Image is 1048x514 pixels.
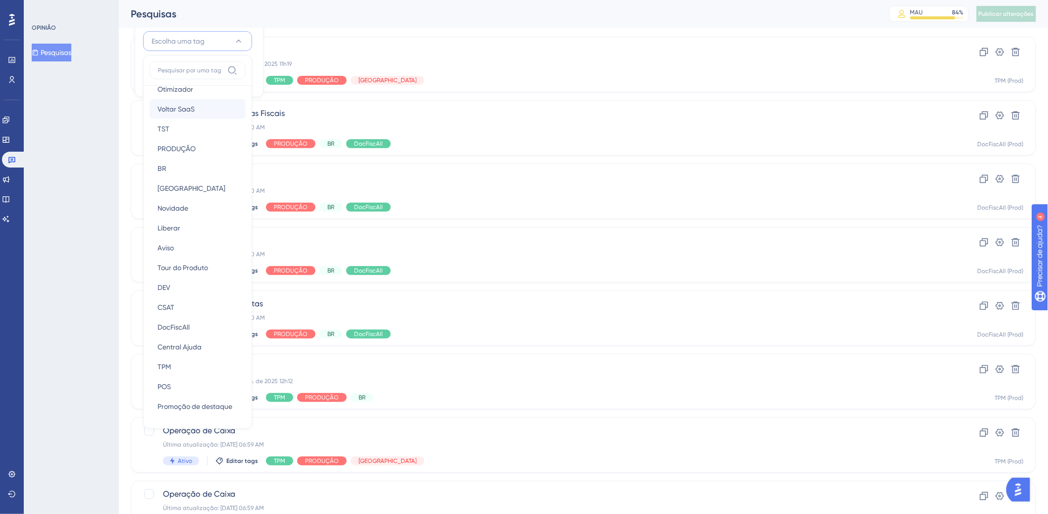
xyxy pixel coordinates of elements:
button: POS [150,377,246,397]
font: Última atualização: [DATE] 06:59 AM [163,441,264,448]
button: DEV [150,278,246,297]
font: POS [157,383,171,391]
font: PRODUÇÃO [305,77,339,84]
font: Voltar SaaS [157,105,195,113]
font: DocFiscAll (Prod) [978,141,1024,148]
font: % [959,9,964,16]
font: DocFiscAll (Prod) [978,268,1024,275]
font: OPINIÃO [32,24,56,31]
font: [GEOGRAPHIC_DATA] [157,184,225,192]
iframe: Iniciador do Assistente de IA do UserGuiding [1006,475,1036,505]
font: DocFiscAll (Prod) [978,331,1024,338]
button: TST [150,119,246,139]
font: PRODUÇÃO [274,331,308,338]
font: Última atualização: [DATE] 06:59 AM [163,505,264,512]
font: DocFiscAll [354,267,383,274]
font: Editar tags [226,457,258,464]
font: PRODUÇÃO [274,267,308,274]
font: DocFiscAll [354,204,383,211]
font: BR [327,267,334,274]
font: BR [327,140,334,147]
font: [GEOGRAPHIC_DATA] [359,457,417,464]
font: Aviso [157,244,174,252]
font: 84 [952,9,959,16]
button: Tour do Produto [150,258,246,278]
button: CSAT [150,297,246,317]
font: TPM (Prod) [995,77,1024,84]
button: Central Ajuda [150,337,246,357]
button: Pesquisas [32,44,71,61]
font: Publicar alterações [979,10,1034,17]
font: TPM [274,457,285,464]
button: DocFiscAll [150,317,246,337]
button: TPM [150,357,246,377]
font: TPM [274,77,285,84]
font: Operação de Caixa [163,426,235,435]
button: Aviso [150,238,246,258]
font: [GEOGRAPHIC_DATA] [359,77,417,84]
font: DocFiscAll (Prod) [978,204,1024,211]
button: PRODUÇÃO [150,139,246,159]
font: CSAT [157,303,174,311]
font: MAU [910,9,923,16]
font: PRODUÇÃO [305,394,339,401]
font: TPM [274,394,285,401]
button: Editar tags [215,457,258,465]
font: BR [327,331,334,338]
button: Promoção de destaque [150,397,246,416]
font: Pesquisas [41,49,71,57]
font: PRODUÇÃO [157,145,196,153]
font: TPM (Prod) [995,458,1024,465]
font: BR [327,204,334,211]
font: DocFiscAll [157,323,190,331]
font: BR [157,165,166,172]
button: Liberar [150,218,246,238]
button: BR [150,159,246,178]
button: Escolha uma tag [143,31,252,51]
font: Pesquisas [131,8,176,20]
font: TPM [157,363,171,371]
font: TPM (Prod) [995,395,1024,401]
font: Liberar [157,224,180,232]
font: 4 [92,6,95,11]
button: Otimizador [150,79,246,99]
font: Promoção de destaque [157,402,232,410]
font: DocFiscAll [354,331,383,338]
font: Ativo [178,457,192,464]
button: [GEOGRAPHIC_DATA] [150,178,246,198]
font: PRODUÇÃO [305,457,339,464]
font: Escolha uma tag [152,37,205,45]
button: Voltar SaaS [150,99,246,119]
font: Otimizador [157,85,193,93]
font: PRODUÇÃO [274,204,308,211]
button: Publicar alterações [977,6,1036,22]
font: Operação de Caixa [163,489,235,499]
font: Precisar de ajuda? [23,4,85,12]
font: Novidade [157,204,188,212]
input: Pesquisar por uma tag [158,66,223,74]
font: BR [359,394,366,401]
font: TST [157,125,169,133]
font: Tour do Produto [157,264,208,272]
font: PRODUÇÃO [274,140,308,147]
font: Central Ajuda [157,343,202,351]
font: DocFiscAll [354,140,383,147]
button: Novidade [150,198,246,218]
font: DEV [157,284,170,291]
